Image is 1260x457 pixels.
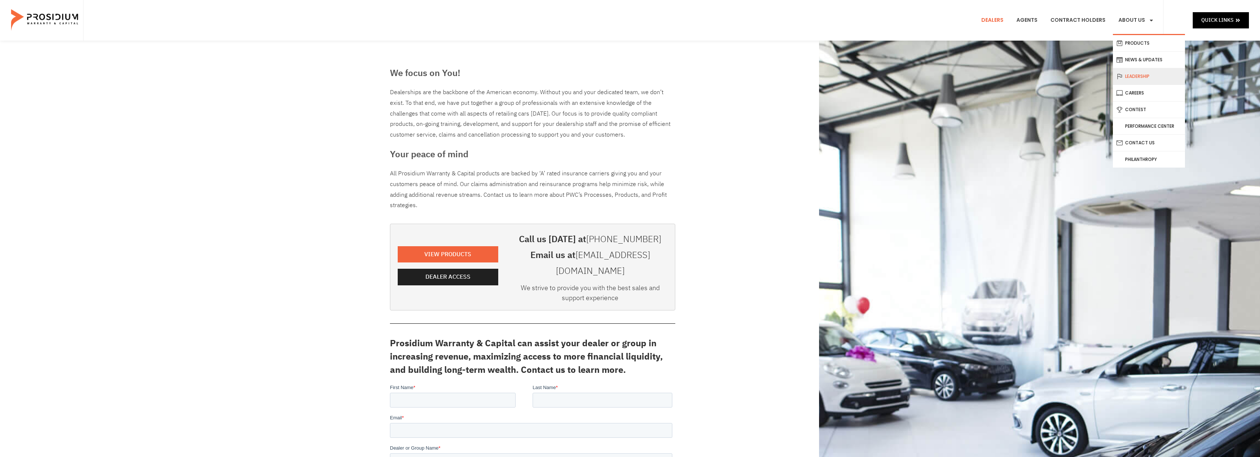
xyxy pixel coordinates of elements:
span: Last Name [143,1,166,6]
a: [PHONE_NUMBER] [586,233,661,246]
h3: Prosidium Warranty & Capital can assist your dealer or group in increasing revenue, maximizing ac... [390,337,675,377]
a: Contract Holders [1045,7,1111,34]
a: Leadership [1113,68,1185,85]
h3: We focus on You! [390,66,675,80]
a: Products [1113,35,1185,51]
p: All Prosidium Warranty & Capital products are backed by ‘A’ rated insurance carriers giving you a... [390,168,675,211]
h3: Email us at [513,247,668,279]
a: Performance Center [1113,118,1185,134]
div: We strive to provide you with the best sales and support experience [513,283,668,306]
a: Agents [1011,7,1043,34]
span: Quick Links [1201,16,1233,25]
a: Philanthropy [1113,151,1185,168]
a: Contest [1113,102,1185,118]
h3: Your peace of mind [390,148,675,161]
h3: Call us [DATE] at [513,231,668,247]
a: Careers [1113,85,1185,101]
nav: Menu [976,7,1159,34]
a: News & Updates [1113,52,1185,68]
a: View Products [398,246,498,263]
a: [EMAIL_ADDRESS][DOMAIN_NAME] [556,248,650,278]
a: About Us [1113,7,1159,34]
span: View Products [424,249,471,260]
a: Quick Links [1193,12,1249,28]
span: Dealer Access [425,272,471,282]
a: Dealer Access [398,269,498,285]
div: Dealerships are the backbone of the American economy. Without you and your dedicated team, we don... [390,87,675,140]
a: Contact Us [1113,135,1185,151]
a: Dealers [976,7,1009,34]
ul: About Us [1113,34,1185,168]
